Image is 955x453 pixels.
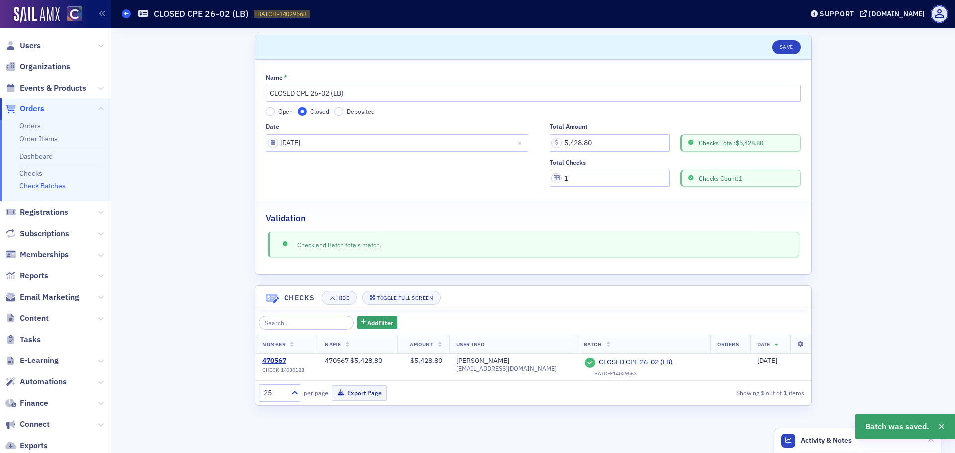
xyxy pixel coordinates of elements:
[262,357,304,365] a: 470567
[19,152,53,161] a: Dashboard
[290,240,381,249] span: Check and Batch totals match.
[696,174,742,182] span: Checks Count: 1
[5,83,86,93] a: Events & Products
[5,271,48,281] a: Reports
[5,40,41,51] a: Users
[5,61,70,72] a: Organizations
[410,341,433,348] span: Amount
[304,388,328,397] label: per page
[67,6,82,22] img: SailAMX
[717,341,739,348] span: Orders
[322,291,357,305] button: Hide
[20,207,68,218] span: Registrations
[5,313,49,324] a: Content
[347,107,375,115] span: Deposited
[20,398,48,409] span: Finance
[5,355,59,366] a: E-Learning
[410,356,442,365] span: $5,428.80
[20,103,44,114] span: Orders
[20,376,67,387] span: Automations
[869,9,925,18] div: [DOMAIN_NAME]
[550,159,586,166] div: Total Checks
[865,421,929,433] span: Batch was saved.
[801,435,852,446] span: Activity & Notes
[782,388,789,397] strong: 1
[336,295,349,301] div: Hide
[696,138,763,147] span: Checks Total:
[550,134,670,152] input: 0.00
[5,292,79,303] a: Email Marketing
[20,249,69,260] span: Memberships
[259,316,354,330] input: Search…
[736,139,763,147] span: $5,428.80
[456,357,509,365] a: [PERSON_NAME]
[515,134,528,152] button: Close
[284,74,287,81] abbr: This field is required
[278,107,293,115] span: Open
[266,212,306,225] h2: Validation
[298,107,307,116] input: Closed
[334,107,343,116] input: Deposited
[550,123,588,130] div: Total Amount
[14,7,60,23] img: SailAMX
[60,6,82,23] a: View Homepage
[262,341,286,348] span: Number
[757,356,777,365] span: [DATE]
[19,181,66,190] a: Check Batches
[584,341,602,348] span: Batch
[264,388,286,398] div: 25
[19,134,58,143] a: Order Items
[820,9,854,18] div: Support
[20,61,70,72] span: Organizations
[154,8,249,20] h1: CLOSED CPE 26-02 (LB)
[860,10,928,17] button: [DOMAIN_NAME]
[5,249,69,260] a: Memberships
[5,398,48,409] a: Finance
[357,316,398,329] button: AddFilter
[5,207,68,218] a: Registrations
[310,107,329,115] span: Closed
[759,388,766,397] strong: 1
[594,370,637,377] div: BATCH-14029563
[20,313,49,324] span: Content
[5,376,67,387] a: Automations
[362,291,441,305] button: Toggle Full Screen
[20,440,48,451] span: Exports
[629,388,804,397] div: Showing out of items
[20,228,69,239] span: Subscriptions
[931,5,948,23] span: Profile
[266,74,283,81] div: Name
[19,121,41,130] a: Orders
[5,419,50,430] a: Connect
[757,341,770,348] span: Date
[599,358,689,367] a: CLOSED CPE 26-02 (LB)
[20,292,79,303] span: Email Marketing
[266,123,279,130] div: Date
[20,83,86,93] span: Events & Products
[367,318,393,327] span: Add Filter
[325,357,390,365] div: 470567 $5,428.80
[20,419,50,430] span: Connect
[5,334,41,345] a: Tasks
[20,271,48,281] span: Reports
[266,107,275,116] input: Open
[19,169,42,178] a: Checks
[284,293,315,303] h4: Checks
[332,385,387,401] button: Export Page
[20,334,41,345] span: Tasks
[325,341,341,348] span: Name
[266,134,528,152] input: MM/DD/YYYY
[5,228,69,239] a: Subscriptions
[257,10,307,18] span: BATCH-14029563
[20,40,41,51] span: Users
[377,295,433,301] div: Toggle Full Screen
[20,355,59,366] span: E-Learning
[456,365,557,372] span: [EMAIL_ADDRESS][DOMAIN_NAME]
[772,40,801,54] button: Save
[456,341,485,348] span: User Info
[5,440,48,451] a: Exports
